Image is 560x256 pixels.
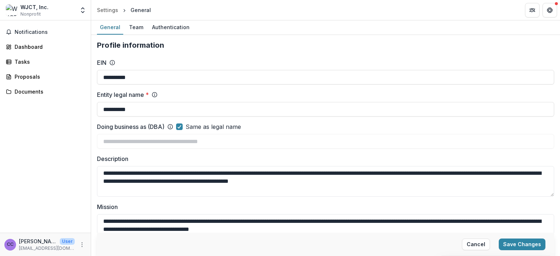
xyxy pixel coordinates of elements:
div: Dashboard [15,43,82,51]
button: More [78,240,86,249]
button: Partners [525,3,540,17]
img: WJCT, Inc. [6,4,17,16]
button: Cancel [462,239,490,250]
label: Doing business as (DBA) [97,122,164,131]
button: Notifications [3,26,88,38]
p: [PERSON_NAME] ([PERSON_NAME] Contact) [19,237,57,245]
p: User [60,238,75,245]
span: Nonprofit [20,11,41,17]
p: [EMAIL_ADDRESS][DOMAIN_NAME] [19,245,75,252]
button: Get Help [542,3,557,17]
span: Notifications [15,29,85,35]
button: Save Changes [499,239,545,250]
div: Circe LeNoble (Grant Contact) [7,242,13,247]
div: Team [126,22,146,32]
a: Settings [94,5,121,15]
label: Description [97,154,550,163]
div: Authentication [149,22,192,32]
div: General [97,22,123,32]
label: Entity legal name [97,90,149,99]
a: Tasks [3,56,88,68]
a: Proposals [3,71,88,83]
a: Team [126,20,146,35]
div: Proposals [15,73,82,80]
a: Documents [3,86,88,98]
button: Open entity switcher [78,3,88,17]
div: General [131,6,151,14]
a: Authentication [149,20,192,35]
a: General [97,20,123,35]
span: Same as legal name [186,122,241,131]
div: Tasks [15,58,82,66]
nav: breadcrumb [94,5,154,15]
h2: Profile information [97,41,554,50]
label: EIN [97,58,106,67]
div: WJCT, Inc. [20,3,48,11]
div: Documents [15,88,82,95]
div: Settings [97,6,118,14]
a: Dashboard [3,41,88,53]
label: Mission [97,202,550,211]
